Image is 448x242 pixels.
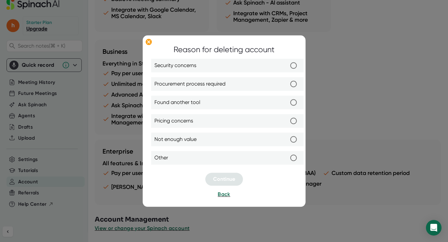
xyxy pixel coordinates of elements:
[154,154,168,162] span: Other
[154,135,197,143] span: Not enough value
[218,190,230,198] button: Back
[154,98,200,106] span: Found another tool
[218,191,230,197] span: Back
[154,80,225,88] span: Procurement process required
[154,117,193,125] span: Pricing concerns
[213,176,235,182] span: Continue
[426,220,442,236] div: Open Intercom Messenger
[174,44,274,55] div: Reason for deleting account
[154,62,196,69] span: Security concerns
[205,173,243,186] button: Continue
